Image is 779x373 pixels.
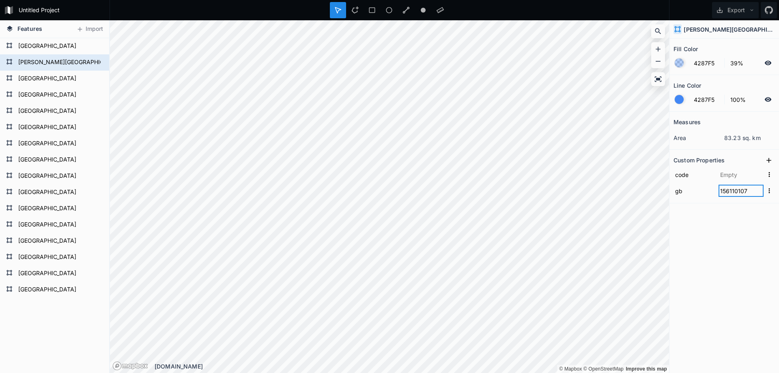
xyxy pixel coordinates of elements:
[674,134,724,142] dt: area
[674,154,725,166] h2: Custom Properties
[674,185,714,197] input: Name
[112,361,148,371] a: Mapbox logo
[17,24,42,33] span: Features
[155,362,669,371] div: [DOMAIN_NAME]
[674,116,701,128] h2: Measures
[674,168,714,181] input: Name
[583,366,624,372] a: OpenStreetMap
[559,366,582,372] a: Mapbox
[674,79,701,92] h2: Line Color
[72,23,107,36] button: Import
[724,134,775,142] dd: 83.23 sq. km
[684,25,775,34] h4: [PERSON_NAME][GEOGRAPHIC_DATA]
[719,168,764,181] input: Empty
[719,185,764,197] input: Empty
[674,43,698,55] h2: Fill Color
[712,2,759,18] button: Export
[626,366,667,372] a: Map feedback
